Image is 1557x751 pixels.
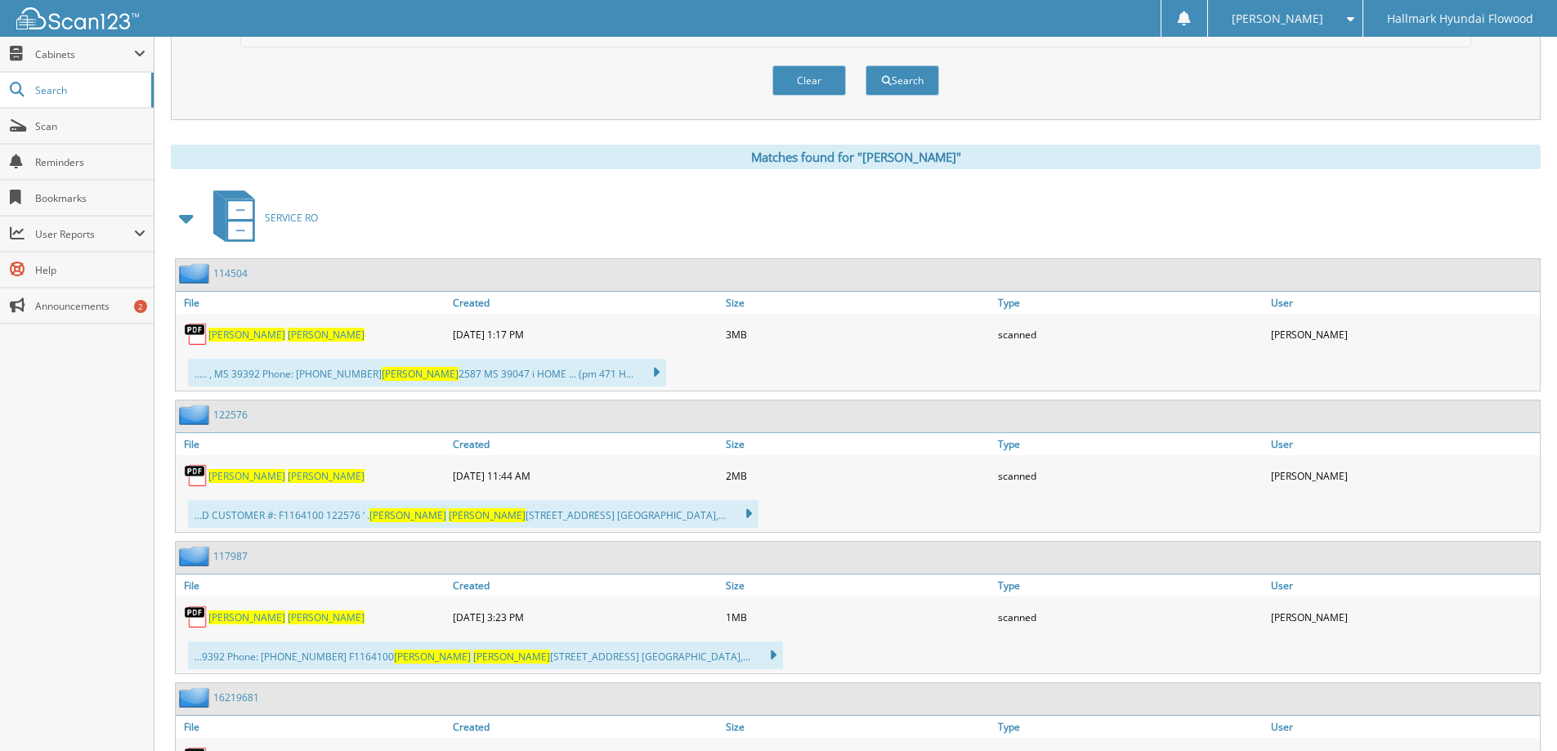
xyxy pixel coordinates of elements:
[35,191,145,205] span: Bookmarks
[722,601,995,633] div: 1MB
[1267,459,1540,492] div: [PERSON_NAME]
[288,610,365,624] span: [PERSON_NAME]
[208,469,365,483] a: [PERSON_NAME] [PERSON_NAME]
[994,574,1267,597] a: Type
[772,65,846,96] button: Clear
[35,119,145,133] span: Scan
[866,65,939,96] button: Search
[288,469,365,483] span: [PERSON_NAME]
[171,145,1541,169] div: Matches found for "[PERSON_NAME]"
[369,508,446,522] span: [PERSON_NAME]
[184,463,208,488] img: PDF.png
[176,433,449,455] a: File
[208,610,365,624] a: [PERSON_NAME] [PERSON_NAME]
[994,716,1267,738] a: Type
[288,328,365,342] span: [PERSON_NAME]
[16,7,139,29] img: scan123-logo-white.svg
[213,691,259,704] a: 16219681
[449,292,722,314] a: Created
[994,292,1267,314] a: Type
[449,574,722,597] a: Created
[184,605,208,629] img: PDF.png
[1267,433,1540,455] a: User
[1267,292,1540,314] a: User
[179,263,213,284] img: folder2.png
[208,469,285,483] span: [PERSON_NAME]
[449,716,722,738] a: Created
[994,318,1267,351] div: scanned
[208,610,285,624] span: [PERSON_NAME]
[1267,716,1540,738] a: User
[208,328,285,342] span: [PERSON_NAME]
[449,459,722,492] div: [DATE] 11:44 AM
[179,405,213,425] img: folder2.png
[213,408,248,422] a: 122576
[134,300,147,313] div: 2
[1387,14,1533,24] span: Hallmark Hyundai Flowood
[994,433,1267,455] a: Type
[208,328,365,342] a: [PERSON_NAME] [PERSON_NAME]
[35,155,145,169] span: Reminders
[722,292,995,314] a: Size
[176,574,449,597] a: File
[722,318,995,351] div: 3MB
[722,716,995,738] a: Size
[1232,14,1323,24] span: [PERSON_NAME]
[35,47,134,61] span: Cabinets
[184,322,208,346] img: PDF.png
[473,650,550,664] span: [PERSON_NAME]
[994,459,1267,492] div: scanned
[394,650,471,664] span: [PERSON_NAME]
[35,227,134,241] span: User Reports
[176,716,449,738] a: File
[179,687,213,708] img: folder2.png
[176,292,449,314] a: File
[1267,601,1540,633] div: [PERSON_NAME]
[35,263,145,277] span: Help
[188,500,758,528] div: ...D CUSTOMER #: F1164100 122576 ‘ . [STREET_ADDRESS] [GEOGRAPHIC_DATA],...
[1267,574,1540,597] a: User
[722,433,995,455] a: Size
[449,318,722,351] div: [DATE] 1:17 PM
[265,211,318,225] span: SERVICE RO
[449,601,722,633] div: [DATE] 3:23 PM
[1267,318,1540,351] div: [PERSON_NAME]
[204,186,318,250] a: SERVICE RO
[213,266,248,280] a: 114504
[722,459,995,492] div: 2MB
[35,83,143,97] span: Search
[188,641,783,669] div: ...9392 Phone: [PHONE_NUMBER] F1164100 [STREET_ADDRESS] [GEOGRAPHIC_DATA],...
[179,546,213,566] img: folder2.png
[213,549,248,563] a: 117987
[1475,673,1557,751] iframe: Chat Widget
[449,433,722,455] a: Created
[188,359,666,387] div: ..... , MS 39392 Phone: [PHONE_NUMBER] 2587 MS 39047 i HOME ... (pm 471 H...
[994,601,1267,633] div: scanned
[35,299,145,313] span: Announcements
[382,367,459,381] span: [PERSON_NAME]
[722,574,995,597] a: Size
[449,508,526,522] span: [PERSON_NAME]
